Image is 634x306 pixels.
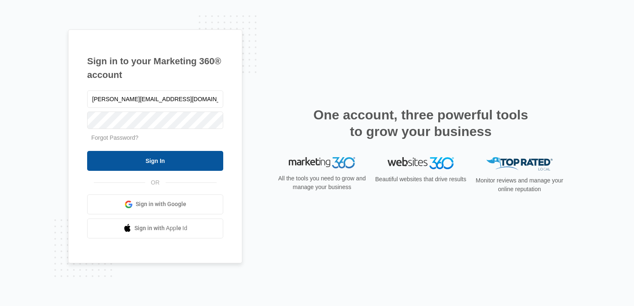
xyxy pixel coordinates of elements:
[87,54,223,82] h1: Sign in to your Marketing 360® account
[134,224,188,233] span: Sign in with Apple Id
[388,157,454,169] img: Websites 360
[486,157,553,171] img: Top Rated Local
[473,176,566,194] p: Monitor reviews and manage your online reputation
[145,178,166,187] span: OR
[276,174,368,192] p: All the tools you need to grow and manage your business
[311,107,531,140] h2: One account, three powerful tools to grow your business
[87,90,223,108] input: Email
[87,151,223,171] input: Sign In
[87,219,223,238] a: Sign in with Apple Id
[374,175,467,184] p: Beautiful websites that drive results
[91,134,139,141] a: Forgot Password?
[136,200,186,209] span: Sign in with Google
[87,194,223,214] a: Sign in with Google
[289,157,355,169] img: Marketing 360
